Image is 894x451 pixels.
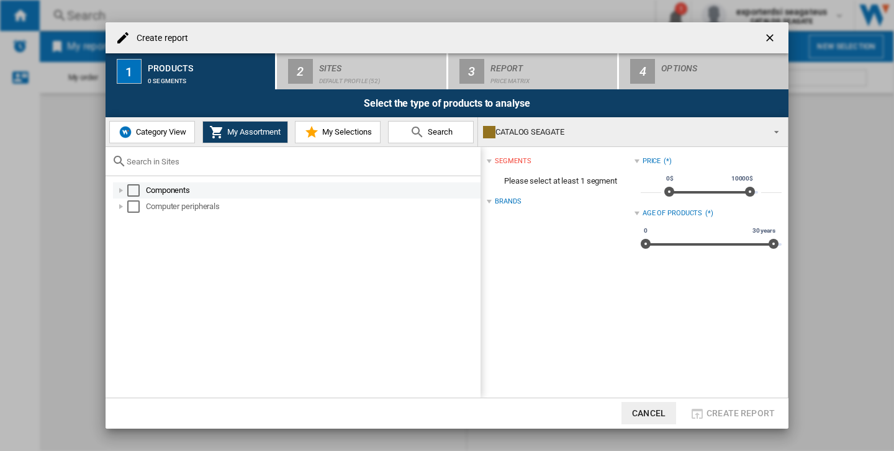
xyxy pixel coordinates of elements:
[288,59,313,84] div: 2
[117,59,142,84] div: 1
[277,53,448,89] button: 2 Sites Default profile (52)
[127,184,146,197] md-checkbox: Select
[118,125,133,140] img: wiser-icon-blue.png
[106,89,788,117] div: Select the type of products to analyse
[495,197,521,207] div: Brands
[642,226,649,236] span: 0
[148,58,270,71] div: Products
[319,58,441,71] div: Sites
[109,121,195,143] button: Category View
[148,71,270,84] div: 0 segments
[661,58,783,71] div: Options
[295,121,381,143] button: My Selections
[425,127,453,136] span: Search
[619,53,788,89] button: 4 Options
[764,32,779,47] ng-md-icon: getI18NText('BUTTONS.CLOSE_DIALOG')
[459,59,484,84] div: 3
[448,53,619,89] button: 3 Report Price Matrix
[319,71,441,84] div: Default profile (52)
[490,71,613,84] div: Price Matrix
[130,32,188,45] h4: Create report
[643,208,703,218] div: Age of products
[664,174,675,184] span: 0$
[224,127,281,136] span: My Assortment
[483,123,763,141] div: CATALOG SEAGATE
[146,200,479,213] div: Computer peripherals
[643,156,661,166] div: Price
[133,127,186,136] span: Category View
[759,25,783,50] button: getI18NText('BUTTONS.CLOSE_DIALOG')
[106,53,276,89] button: 1 Products 0 segments
[729,174,755,184] span: 10000$
[630,59,655,84] div: 4
[388,121,474,143] button: Search
[146,184,479,197] div: Components
[751,226,777,236] span: 30 years
[490,58,613,71] div: Report
[686,402,779,424] button: Create report
[621,402,676,424] button: Cancel
[202,121,288,143] button: My Assortment
[127,200,146,213] md-checkbox: Select
[487,169,634,193] span: Please select at least 1 segment
[127,157,474,166] input: Search in Sites
[707,408,775,418] span: Create report
[319,127,372,136] span: My Selections
[495,156,531,166] div: segments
